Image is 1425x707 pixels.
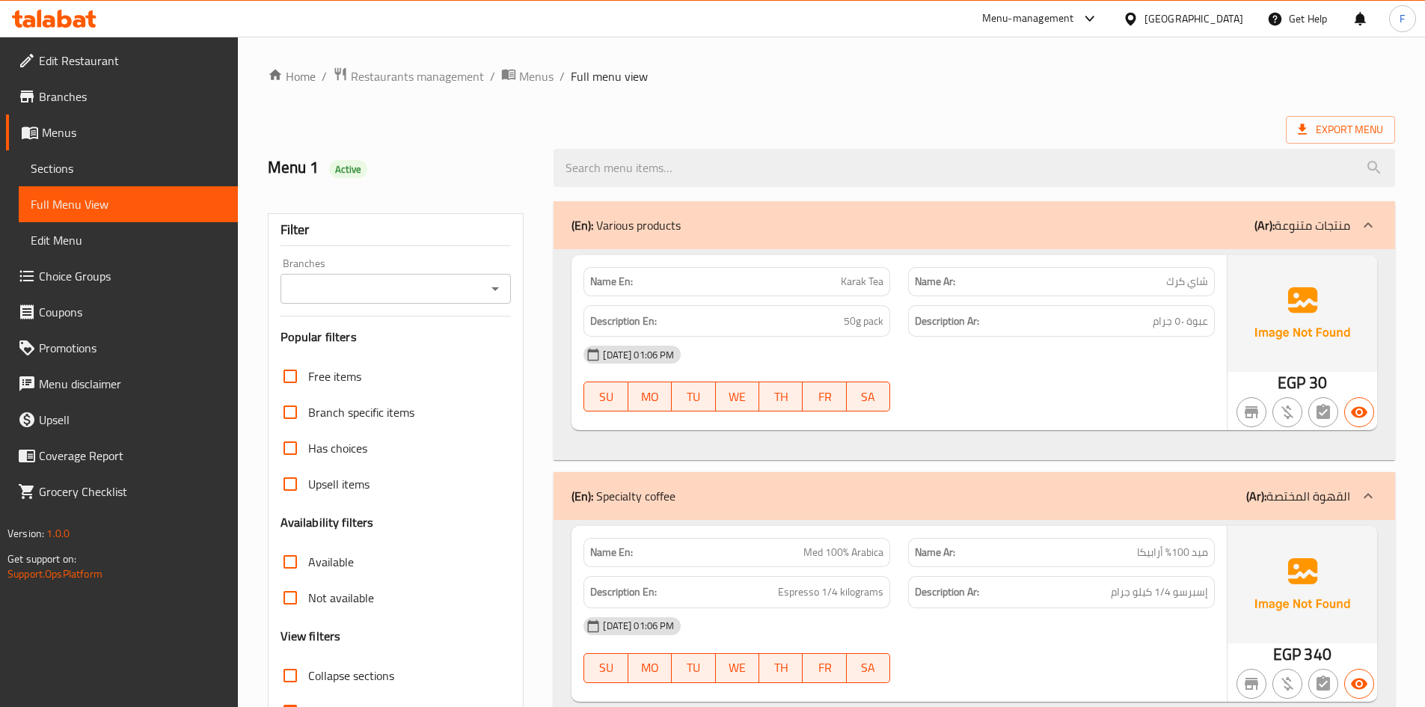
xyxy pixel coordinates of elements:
[1272,669,1302,699] button: Purchased item
[590,386,622,408] span: SU
[39,303,226,321] span: Coupons
[1254,216,1350,234] p: منتجات متنوعة
[1254,214,1275,236] b: (Ar):
[765,386,797,408] span: TH
[554,149,1395,187] input: search
[6,258,238,294] a: Choice Groups
[1153,312,1208,331] span: عبوة ٥٠ جرام
[333,67,484,86] a: Restaurants management
[39,267,226,285] span: Choice Groups
[809,657,840,679] span: FR
[583,382,628,411] button: SU
[329,160,368,178] div: Active
[39,52,226,70] span: Edit Restaurant
[1298,120,1383,139] span: Export Menu
[597,619,680,633] span: [DATE] 01:06 PM
[590,583,657,602] strong: Description En:
[308,439,367,457] span: Has choices
[39,88,226,105] span: Branches
[590,657,622,679] span: SU
[590,312,657,331] strong: Description En:
[853,386,884,408] span: SA
[7,549,76,569] span: Get support on:
[1236,397,1266,427] button: Not branch specific item
[716,382,759,411] button: WE
[6,366,238,402] a: Menu disclaimer
[1246,487,1350,505] p: القهوة المختصة
[554,201,1395,249] div: (En): Various products(Ar):منتجات متنوعة
[31,231,226,249] span: Edit Menu
[501,67,554,86] a: Menus
[571,67,648,85] span: Full menu view
[672,653,715,683] button: TU
[1272,397,1302,427] button: Purchased item
[1308,397,1338,427] button: Not has choices
[308,553,354,571] span: Available
[1278,368,1305,397] span: EGP
[6,402,238,438] a: Upsell
[1166,274,1208,290] span: شاي كرك
[6,114,238,150] a: Menus
[628,382,672,411] button: MO
[716,653,759,683] button: WE
[7,524,44,543] span: Version:
[678,386,709,408] span: TU
[847,653,890,683] button: SA
[759,382,803,411] button: TH
[571,216,681,234] p: Various products
[809,386,840,408] span: FR
[1273,640,1301,669] span: EGP
[560,67,565,85] li: /
[1309,368,1327,397] span: 30
[803,545,883,560] span: Med 100% Arabica
[722,657,753,679] span: WE
[322,67,327,85] li: /
[1344,397,1374,427] button: Available
[6,438,238,474] a: Coverage Report
[803,382,846,411] button: FR
[1111,583,1208,602] span: إسبرسو 1/4 كيلو جرام
[519,67,554,85] span: Menus
[281,628,341,645] h3: View filters
[1286,116,1395,144] span: Export Menu
[554,472,1395,520] div: (En): Specialty coffee(Ar):القهوة المختصة
[268,67,316,85] a: Home
[1137,545,1208,560] span: ميد 100٪ أرابيكا
[39,447,226,465] span: Coverage Report
[42,123,226,141] span: Menus
[554,249,1395,460] div: (En): Various products(Ar):منتجات متنوعة
[19,186,238,222] a: Full Menu View
[1228,526,1377,643] img: Ae5nvW7+0k+MAAAAAElFTkSuQmCC
[571,485,593,507] b: (En):
[759,653,803,683] button: TH
[19,150,238,186] a: Sections
[31,159,226,177] span: Sections
[583,653,628,683] button: SU
[1304,640,1331,669] span: 340
[39,339,226,357] span: Promotions
[6,330,238,366] a: Promotions
[634,386,666,408] span: MO
[7,564,102,584] a: Support.OpsPlatform
[308,475,370,493] span: Upsell items
[803,653,846,683] button: FR
[915,312,979,331] strong: Description Ar:
[268,156,536,179] h2: Menu 1
[19,222,238,258] a: Edit Menu
[982,10,1074,28] div: Menu-management
[634,657,666,679] span: MO
[308,403,414,421] span: Branch specific items
[765,657,797,679] span: TH
[308,667,394,685] span: Collapse sections
[915,274,955,290] strong: Name Ar:
[844,312,883,331] span: 50g pack
[6,294,238,330] a: Coupons
[351,67,484,85] span: Restaurants management
[590,274,633,290] strong: Name En:
[915,583,979,602] strong: Description Ar:
[1344,669,1374,699] button: Available
[1308,669,1338,699] button: Not has choices
[6,43,238,79] a: Edit Restaurant
[308,367,361,385] span: Free items
[268,67,1395,86] nav: breadcrumb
